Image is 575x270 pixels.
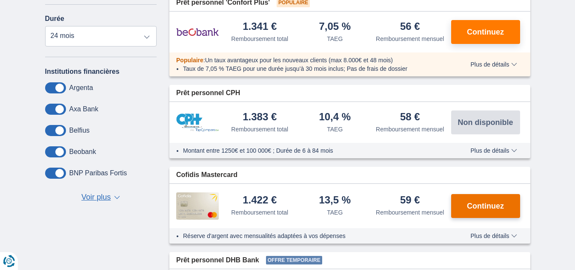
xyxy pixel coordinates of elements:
label: Axa Bank [69,105,98,113]
span: Plus de détails [470,148,517,154]
span: ▼ [114,196,120,199]
div: 58 € [400,112,420,123]
button: Continuez [451,20,520,44]
span: Non disponible [458,119,513,126]
label: Beobank [69,148,96,156]
span: Cofidis Mastercard [176,170,237,180]
button: Continuez [451,194,520,218]
div: 10,4 % [319,112,351,123]
button: Non disponible [451,110,520,134]
span: Voir plus [81,192,111,203]
div: 13,5 % [319,195,351,206]
li: Réserve d'argent avec mensualités adaptées à vos dépenses [183,232,446,240]
div: Remboursement mensuel [376,125,444,134]
button: Plus de détails [464,232,523,239]
span: Prêt personnel DHB Bank [176,255,259,265]
span: Plus de détails [470,233,517,239]
span: Populaire [176,57,203,64]
div: Remboursement total [231,208,288,217]
label: Durée [45,15,64,23]
div: Remboursement mensuel [376,35,444,43]
label: BNP Paribas Fortis [69,169,127,177]
img: pret personnel Beobank [176,21,219,43]
img: pret personnel CPH Banque [176,113,219,132]
div: Remboursement total [231,35,288,43]
div: 59 € [400,195,420,206]
span: Continuez [467,28,504,36]
div: 7,05 % [319,21,351,33]
span: Plus de détails [470,61,517,67]
div: TAEG [327,35,343,43]
div: 1.383 € [243,112,277,123]
div: Remboursement mensuel [376,208,444,217]
li: Taux de 7,05 % TAEG pour une durée jusqu’à 30 mois inclus; Pas de frais de dossier [183,64,446,73]
div: TAEG [327,125,343,134]
div: 56 € [400,21,420,33]
label: Argenta [69,84,93,92]
button: Plus de détails [464,147,523,154]
button: Plus de détails [464,61,523,68]
button: Voir plus ▼ [79,192,123,203]
span: Prêt personnel CPH [176,88,240,98]
label: Belfius [69,127,90,134]
div: Remboursement total [231,125,288,134]
label: Institutions financières [45,68,120,75]
div: : [169,56,452,64]
li: Montant entre 1250€ et 100 000€ ; Durée de 6 à 84 mois [183,146,446,155]
div: TAEG [327,208,343,217]
span: Offre temporaire [266,256,322,264]
span: Un taux avantageux pour les nouveaux clients (max 8.000€ et 48 mois) [205,57,393,64]
div: 1.422 € [243,195,277,206]
div: 1.341 € [243,21,277,33]
span: Continuez [467,202,504,210]
img: pret personnel Cofidis CC [176,192,219,220]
